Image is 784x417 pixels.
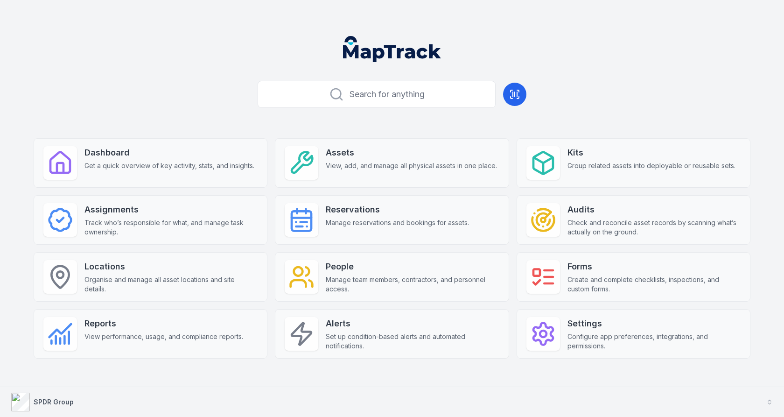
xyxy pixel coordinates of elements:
strong: Forms [567,260,741,273]
span: Configure app preferences, integrations, and permissions. [567,332,741,351]
a: AssetsView, add, and manage all physical assets in one place. [275,138,509,188]
strong: Reservations [326,203,469,216]
a: LocationsOrganise and manage all asset locations and site details. [34,252,267,302]
span: Manage reservations and bookings for assets. [326,218,469,227]
span: View, add, and manage all physical assets in one place. [326,161,497,170]
span: Search for anything [350,88,425,101]
a: ReportsView performance, usage, and compliance reports. [34,309,267,359]
strong: People [326,260,499,273]
span: View performance, usage, and compliance reports. [84,332,243,341]
strong: Reports [84,317,243,330]
a: PeopleManage team members, contractors, and personnel access. [275,252,509,302]
span: Get a quick overview of key activity, stats, and insights. [84,161,254,170]
strong: Locations [84,260,258,273]
a: ReservationsManage reservations and bookings for assets. [275,195,509,245]
strong: Assets [326,146,497,159]
strong: Kits [567,146,735,159]
a: AlertsSet up condition-based alerts and automated notifications. [275,309,509,359]
a: DashboardGet a quick overview of key activity, stats, and insights. [34,138,267,188]
strong: Assignments [84,203,258,216]
span: Set up condition-based alerts and automated notifications. [326,332,499,351]
strong: SPDR Group [34,398,74,406]
strong: Settings [567,317,741,330]
a: SettingsConfigure app preferences, integrations, and permissions. [517,309,750,359]
span: Create and complete checklists, inspections, and custom forms. [567,275,741,294]
a: KitsGroup related assets into deployable or reusable sets. [517,138,750,188]
span: Group related assets into deployable or reusable sets. [567,161,735,170]
a: FormsCreate and complete checklists, inspections, and custom forms. [517,252,750,302]
strong: Audits [567,203,741,216]
button: Search for anything [258,81,496,108]
span: Manage team members, contractors, and personnel access. [326,275,499,294]
a: AssignmentsTrack who’s responsible for what, and manage task ownership. [34,195,267,245]
span: Check and reconcile asset records by scanning what’s actually on the ground. [567,218,741,237]
strong: Alerts [326,317,499,330]
strong: Dashboard [84,146,254,159]
span: Track who’s responsible for what, and manage task ownership. [84,218,258,237]
span: Organise and manage all asset locations and site details. [84,275,258,294]
nav: Global [328,36,456,62]
a: AuditsCheck and reconcile asset records by scanning what’s actually on the ground. [517,195,750,245]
